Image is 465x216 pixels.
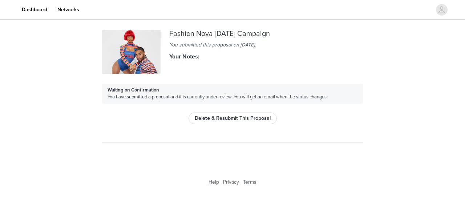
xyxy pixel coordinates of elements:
[53,1,84,18] a: Networks
[243,179,256,185] a: Terms
[223,179,239,185] a: Privacy
[169,30,296,38] div: Fashion Nova [DATE] Campaign
[221,179,222,185] span: |
[189,113,277,124] button: Delete & Resubmit This Proposal
[102,30,161,74] img: 094a5d5a-3cfb-4516-b70d-04d433dc52b2.png
[169,53,199,60] strong: Your Notes:
[240,179,242,185] span: |
[17,1,52,18] a: Dashboard
[102,84,363,104] div: You have submitted a proposal and it is currently under review. You will get an email when the st...
[169,41,296,49] div: You submitted this proposal on [DATE].
[438,4,445,16] div: avatar
[209,179,219,185] a: Help
[108,87,159,93] strong: Waiting on Confirmation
